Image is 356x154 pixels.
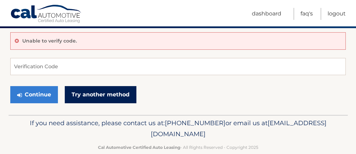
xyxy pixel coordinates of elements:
a: Logout [328,8,346,20]
span: [EMAIL_ADDRESS][DOMAIN_NAME] [151,119,327,138]
a: Dashboard [252,8,281,20]
button: Continue [10,86,58,103]
strong: Cal Automotive Certified Auto Leasing [98,145,180,150]
p: - All Rights Reserved - Copyright 2025 [19,144,337,151]
a: Cal Automotive [10,4,82,24]
p: Unable to verify code. [22,38,77,44]
span: [PHONE_NUMBER] [165,119,225,127]
a: Try another method [65,86,136,103]
input: Verification Code [10,58,346,75]
a: FAQ's [300,8,313,20]
p: If you need assistance, please contact us at: or email us at [19,118,337,140]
